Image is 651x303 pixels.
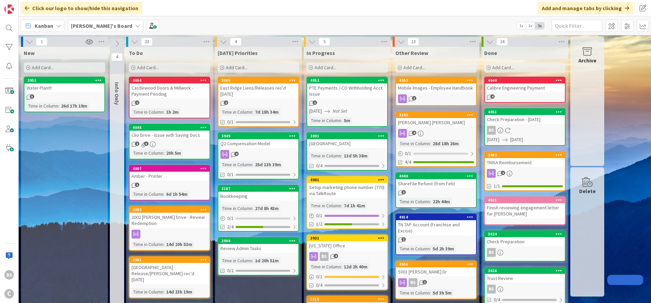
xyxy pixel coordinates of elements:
a: 4001Setup marketing phone number (770) via TalkRouteTime in Column:7d 1h 41m0/11/2 [307,176,388,229]
span: 4 [412,131,416,135]
span: [DATE] [510,136,523,143]
div: 4040 [396,173,476,179]
span: 1 [401,190,406,194]
div: 1h 2m [164,108,180,116]
span: : [163,190,164,198]
div: Time in Column [220,161,252,168]
div: 4014 [399,215,476,220]
div: 3824 [488,232,565,236]
div: 3951Water Plant!! [24,77,104,92]
div: Time in Column [132,190,163,198]
div: Time in Column [398,198,430,205]
span: : [341,202,342,209]
div: Time in Column [132,108,163,116]
div: Amber - Printer [130,172,210,181]
div: 0/1 [396,149,476,158]
div: 4050Castlewood Doors & Millwork - Payment Pending [130,77,210,98]
span: 1x [517,22,526,29]
a: 3991[GEOGRAPHIC_DATA]Time in Column:13d 5h 38m0/4 [307,132,388,171]
span: 0 / 1 [227,215,234,222]
span: : [163,108,164,116]
a: 4014TN TAP Account (Franchise and Excise)Time in Column:5d 2h 39m [395,213,477,255]
div: 3815 [307,296,387,302]
span: 2x [526,22,535,29]
a: 3824Check PreparationBS [484,230,566,262]
div: 4021 [488,198,565,203]
div: TN TAP Account (Franchise and Excise) [396,220,476,235]
div: 0/1 [307,211,387,220]
span: 4 [490,94,495,99]
a: 3982TMAA Reimbursement1/1 [484,151,566,191]
div: 40065001 [PERSON_NAME] Dr [396,261,476,276]
span: : [430,140,431,147]
div: Time in Column [398,140,430,147]
a: 3187BookkeepingTime in Column:27d 8h 43m0/12/4 [218,185,299,232]
span: [DATE] [487,136,499,143]
div: 3990 [221,239,298,243]
div: Q2 Compensation Model [218,139,298,148]
div: 4053 [396,77,476,83]
div: 4045 [133,125,210,130]
div: 4053Mobile Images - Employee Handbook [396,77,476,92]
div: 4051 [488,110,565,114]
div: 4001 [310,177,387,182]
div: 4007 [130,166,210,172]
div: 3990Review Admin Tasks [218,238,298,253]
div: 4006 [396,261,476,267]
div: 4050 [130,77,210,83]
div: 3991[GEOGRAPHIC_DATA] [307,133,387,148]
img: Visit kanbanzone.com [4,4,14,14]
div: East Ridge Liens/Releases rec'd [DATE] [218,83,298,98]
span: 3x [535,22,544,29]
span: 0 / 1 [316,273,322,280]
div: Check Preparation [485,237,565,246]
div: 5d 3h 5m [431,289,453,297]
div: Click our logo to show/hide this navigation [21,2,142,14]
div: Finish reviewing engagement letter for [PERSON_NAME] [485,203,565,218]
div: BS [4,270,14,280]
div: 3982 [485,152,565,158]
div: 4014TN TAP Account (Franchise and Excise) [396,214,476,235]
div: 3949 [221,134,298,138]
span: 1 [135,141,139,146]
span: Add Card... [226,64,248,71]
span: 2/4 [227,223,234,230]
div: 5d 2h 39m [431,245,456,252]
div: Time in Column [132,288,163,296]
a: 3990Review Admin TasksTime in Column:1d 20h 51m0/2 [218,237,299,276]
div: 4049 [488,78,565,83]
span: Other Review [395,50,428,56]
input: Quick Filter... [551,20,602,32]
span: : [252,161,253,168]
span: Add Card... [315,64,336,71]
div: [GEOGRAPHIC_DATA] [307,139,387,148]
div: Time in Column [309,263,341,270]
div: 3951 [27,78,104,83]
div: Check Preparation - [DATE] [485,115,565,124]
div: 4040 [399,174,476,178]
span: In Progress [307,50,335,56]
span: 3 [30,94,34,99]
div: BS [485,285,565,293]
span: 1 [135,100,139,105]
span: 1 [313,100,317,105]
div: 22h 44m [431,198,452,205]
span: Add Card... [32,64,54,71]
span: : [341,152,342,159]
div: BS [487,248,496,257]
div: 7d 18h 34m [253,108,280,116]
div: 4045 [130,125,210,131]
div: Mobile Images - Employee Handbook [396,83,476,92]
span: : [252,205,253,212]
div: 4051 [485,109,565,115]
div: TMAA Reimbursement [485,158,565,167]
div: 3951 [24,77,104,83]
span: To Do [129,50,143,56]
div: 3826 [485,268,565,274]
div: 3981 [133,258,210,262]
div: Bookkeeping [218,192,298,201]
div: Time in Column [220,108,252,116]
div: 1d 20h 51m [253,257,280,264]
div: 4007Amber - Printer [130,166,210,181]
div: 3981[GEOGRAPHIC_DATA] Release/[PERSON_NAME] rec'd [DATE] [130,257,210,284]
